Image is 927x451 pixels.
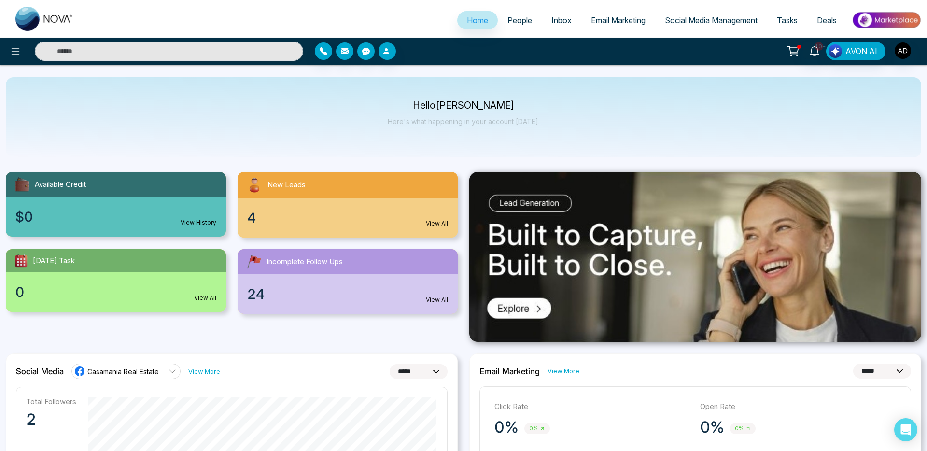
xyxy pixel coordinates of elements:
[700,418,724,437] p: 0%
[26,397,76,406] p: Total Followers
[767,11,807,29] a: Tasks
[777,15,798,25] span: Tasks
[894,418,917,441] div: Open Intercom Messenger
[426,296,448,304] a: View All
[498,11,542,29] a: People
[426,219,448,228] a: View All
[188,367,220,376] a: View More
[35,179,86,190] span: Available Credit
[817,15,837,25] span: Deals
[581,11,655,29] a: Email Marketing
[829,44,842,58] img: Lead Flow
[33,255,75,267] span: [DATE] Task
[26,410,76,429] p: 2
[551,15,572,25] span: Inbox
[232,172,463,238] a: New Leads4View All
[548,366,579,376] a: View More
[14,253,29,268] img: todayTask.svg
[494,418,519,437] p: 0%
[388,101,540,110] p: Hello [PERSON_NAME]
[730,423,756,434] span: 0%
[15,282,24,302] span: 0
[895,42,911,59] img: User Avatar
[245,253,263,270] img: followUps.svg
[87,367,159,376] span: Casamania Real Estate
[845,45,877,57] span: AVON AI
[665,15,758,25] span: Social Media Management
[267,256,343,268] span: Incomplete Follow Ups
[457,11,498,29] a: Home
[247,208,256,228] span: 4
[815,42,823,51] span: 10+
[469,172,921,342] img: .
[245,176,264,194] img: newLeads.svg
[247,284,265,304] span: 24
[826,42,885,60] button: AVON AI
[507,15,532,25] span: People
[467,15,488,25] span: Home
[591,15,646,25] span: Email Marketing
[194,294,216,302] a: View All
[232,249,463,314] a: Incomplete Follow Ups24View All
[851,9,921,31] img: Market-place.gif
[14,176,31,193] img: availableCredit.svg
[807,11,846,29] a: Deals
[524,423,550,434] span: 0%
[388,117,540,126] p: Here's what happening in your account [DATE].
[494,401,690,412] p: Click Rate
[700,401,896,412] p: Open Rate
[542,11,581,29] a: Inbox
[479,366,540,376] h2: Email Marketing
[16,366,64,376] h2: Social Media
[655,11,767,29] a: Social Media Management
[803,42,826,59] a: 10+
[15,7,73,31] img: Nova CRM Logo
[15,207,33,227] span: $0
[267,180,306,191] span: New Leads
[181,218,216,227] a: View History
